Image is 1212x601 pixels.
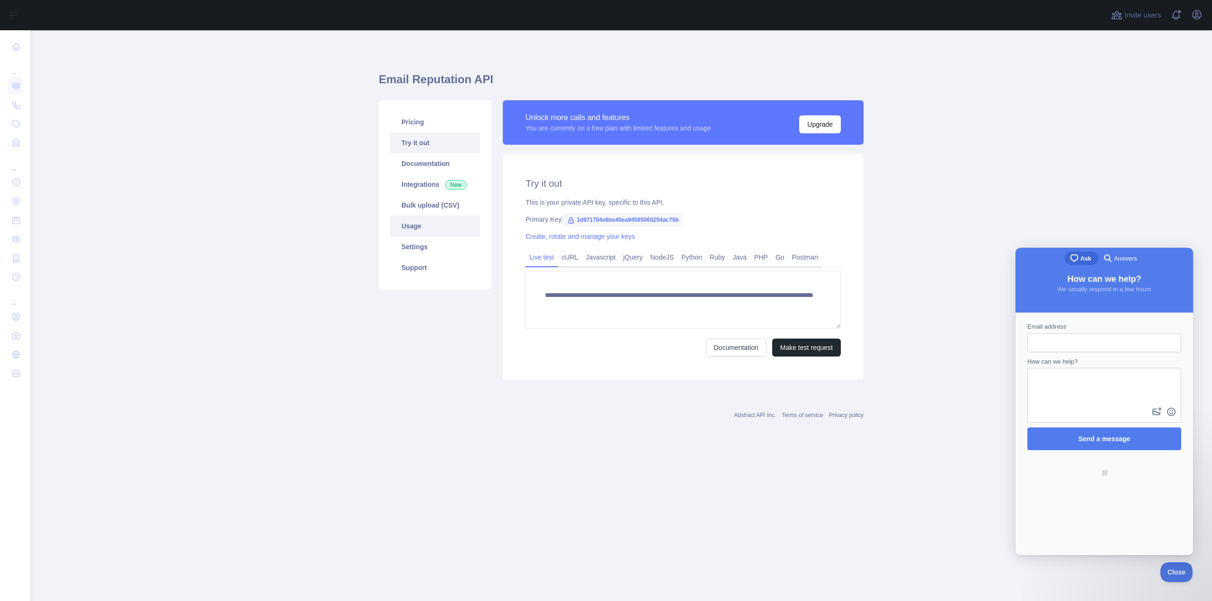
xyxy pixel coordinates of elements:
span: Invite users [1124,10,1161,21]
a: Usage [390,216,480,236]
a: Terms of service [782,412,823,418]
a: Support [390,257,480,278]
a: Documentation [390,153,480,174]
div: This is your private API key, specific to this API. [526,198,841,207]
a: jQuery [619,250,646,265]
button: Make test request [772,339,841,357]
a: Pricing [390,112,480,132]
iframe: Help Scout Beacon - Close [1160,562,1193,582]
a: Live test [526,250,558,265]
a: Documentation [706,339,766,357]
a: Java [729,250,751,265]
a: Privacy policy [829,412,864,418]
div: ... [8,287,23,306]
h1: Email Reputation API [379,72,864,95]
div: Unlock more calls and features [526,112,711,123]
h2: Try it out [526,177,841,190]
a: Bulk upload (CSV) [390,195,480,216]
div: ... [8,153,23,172]
a: Postman [788,250,822,265]
div: ... [8,57,23,76]
a: NodeJS [646,250,677,265]
span: 1d971704e6be40ea94585060254ac75b [563,213,683,227]
a: Create, rotate and manage your keys [526,233,635,240]
a: Go [772,250,788,265]
button: Invite users [1109,8,1163,23]
div: Primary Key: [526,215,841,224]
a: Javascript [582,250,619,265]
iframe: Help Scout Beacon - Live Chat, Contact Form, and Knowledge Base [1016,248,1193,555]
a: Integrations New [390,174,480,195]
a: cURL [558,250,582,265]
a: Try it out [390,132,480,153]
a: Abstract API Inc. [734,412,776,418]
a: Ruby [706,250,729,265]
a: PHP [750,250,772,265]
button: Upgrade [799,115,841,133]
a: Settings [390,236,480,257]
a: Python [677,250,706,265]
span: New [445,180,467,190]
div: You are currently on a free plan with limited features and usage [526,123,711,133]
